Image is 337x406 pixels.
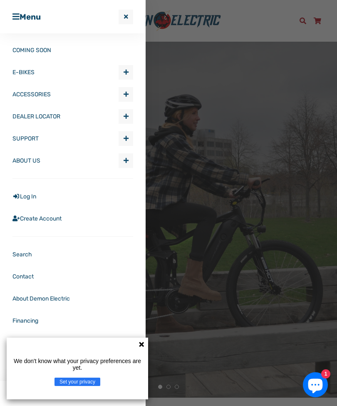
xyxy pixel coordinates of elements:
a: ACCESSORIES [12,83,119,105]
inbox-online-store-chat: Shopify online store chat [300,372,330,399]
a: SUPPORT [12,128,119,150]
a: Contact [12,266,133,288]
a: Financing [12,310,133,332]
a: ABOUT US [12,150,119,172]
p: We don't know what your privacy preferences are yet. [10,358,145,371]
a: E-BIKES [12,61,119,83]
button: Set your privacy [55,378,100,386]
a: Create Account [12,208,133,230]
a: Log In [12,185,133,208]
a: FAQ [12,332,133,354]
a: Search [12,243,133,266]
a: COMING SOON [12,39,133,61]
a: About Demon Electric [12,288,133,310]
a: DEALER LOCATOR [12,105,119,128]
